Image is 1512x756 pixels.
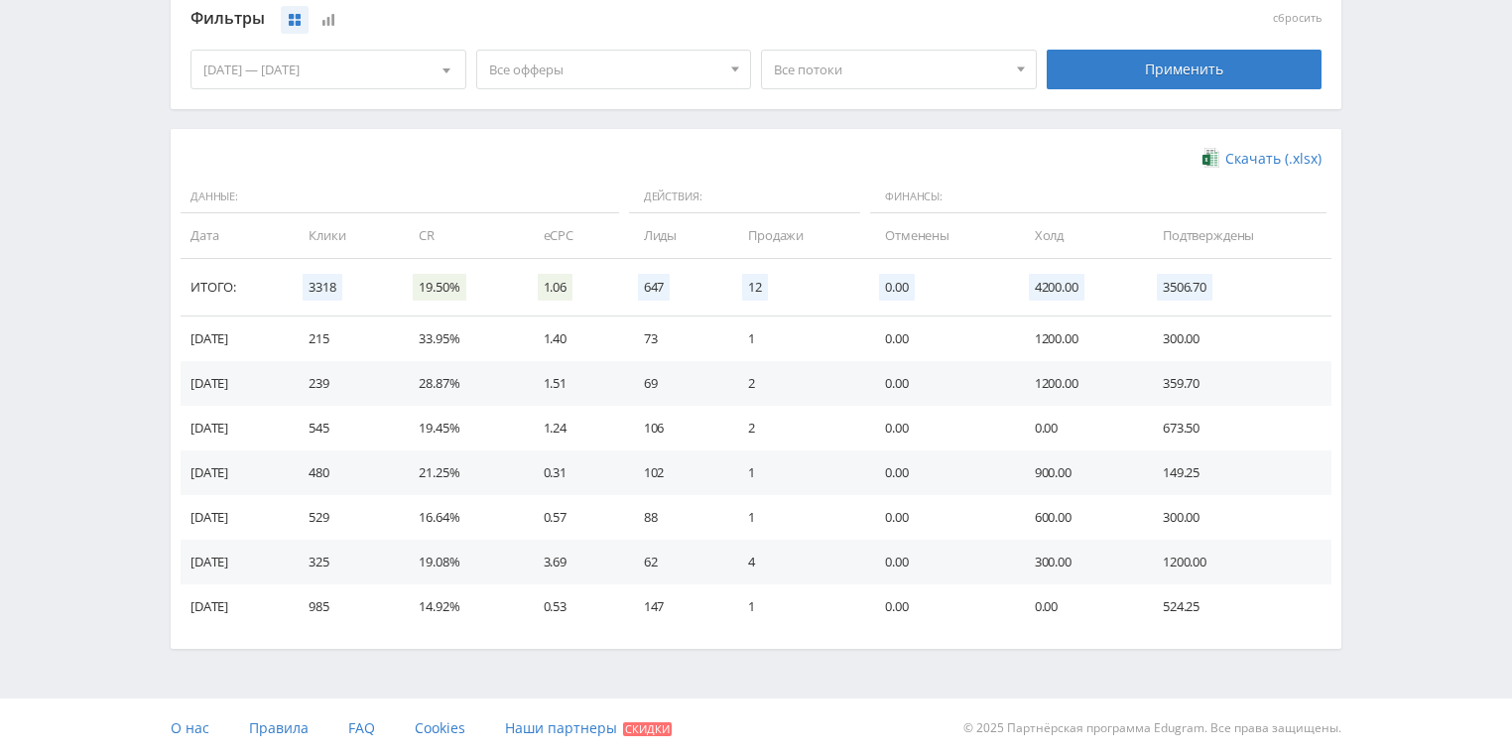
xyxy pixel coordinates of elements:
td: 69 [624,361,728,406]
span: Наши партнеры [505,718,617,737]
span: Данные: [181,181,619,214]
span: Скидки [623,722,672,736]
td: 14.92% [399,584,523,629]
td: 0.00 [865,495,1015,540]
span: Все офферы [489,51,721,88]
td: Продажи [728,213,865,258]
td: 1200.00 [1143,540,1331,584]
td: 1 [728,584,865,629]
td: Отменены [865,213,1015,258]
span: 4200.00 [1029,274,1084,301]
span: Cookies [415,718,465,737]
td: 325 [289,540,399,584]
td: eCPC [524,213,624,258]
td: 900.00 [1015,450,1143,495]
td: Клики [289,213,399,258]
td: 673.50 [1143,406,1331,450]
span: Действия: [629,181,860,214]
span: Скачать (.xlsx) [1225,151,1322,167]
td: 0.00 [1015,406,1143,450]
td: 16.64% [399,495,523,540]
td: 545 [289,406,399,450]
td: 1 [728,450,865,495]
td: 62 [624,540,728,584]
div: Фильтры [190,4,1037,34]
td: 0.00 [865,406,1015,450]
td: [DATE] [181,584,289,629]
td: 1.51 [524,361,624,406]
td: [DATE] [181,540,289,584]
span: Правила [249,718,309,737]
td: 985 [289,584,399,629]
td: 2 [728,361,865,406]
td: 239 [289,361,399,406]
div: Применить [1047,50,1323,89]
td: 480 [289,450,399,495]
td: 0.00 [865,584,1015,629]
td: Холд [1015,213,1143,258]
span: 1.06 [538,274,572,301]
td: 529 [289,495,399,540]
a: Скачать (.xlsx) [1202,149,1322,169]
td: 4 [728,540,865,584]
td: 0.57 [524,495,624,540]
td: 300.00 [1143,495,1331,540]
span: 12 [742,274,768,301]
td: 1200.00 [1015,316,1143,361]
td: 3.69 [524,540,624,584]
span: Финансы: [870,181,1326,214]
span: 647 [638,274,671,301]
td: 600.00 [1015,495,1143,540]
td: 1200.00 [1015,361,1143,406]
td: 1.40 [524,316,624,361]
td: 2 [728,406,865,450]
span: FAQ [348,718,375,737]
td: 73 [624,316,728,361]
td: [DATE] [181,495,289,540]
td: 300.00 [1015,540,1143,584]
td: 300.00 [1143,316,1331,361]
td: 19.08% [399,540,523,584]
td: 0.00 [865,361,1015,406]
span: 3318 [303,274,341,301]
td: 1 [728,316,865,361]
td: 0.00 [865,540,1015,584]
td: 21.25% [399,450,523,495]
td: 33.95% [399,316,523,361]
td: 88 [624,495,728,540]
td: [DATE] [181,406,289,450]
td: 359.70 [1143,361,1331,406]
td: 0.00 [865,316,1015,361]
td: CR [399,213,523,258]
td: 0.00 [865,450,1015,495]
span: 3506.70 [1157,274,1212,301]
button: сбросить [1273,12,1322,25]
img: xlsx [1202,148,1219,168]
span: 0.00 [879,274,914,301]
td: Подтверждены [1143,213,1331,258]
td: [DATE] [181,450,289,495]
td: Лиды [624,213,728,258]
td: 19.45% [399,406,523,450]
td: [DATE] [181,361,289,406]
td: 149.25 [1143,450,1331,495]
td: 106 [624,406,728,450]
td: 28.87% [399,361,523,406]
td: Дата [181,213,289,258]
td: Итого: [181,259,289,316]
td: 215 [289,316,399,361]
span: О нас [171,718,209,737]
td: 0.31 [524,450,624,495]
td: 524.25 [1143,584,1331,629]
td: 1.24 [524,406,624,450]
td: 102 [624,450,728,495]
td: 1 [728,495,865,540]
td: 147 [624,584,728,629]
td: [DATE] [181,316,289,361]
td: 0.53 [524,584,624,629]
div: [DATE] — [DATE] [191,51,465,88]
span: Все потоки [774,51,1006,88]
span: 19.50% [413,274,465,301]
td: 0.00 [1015,584,1143,629]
